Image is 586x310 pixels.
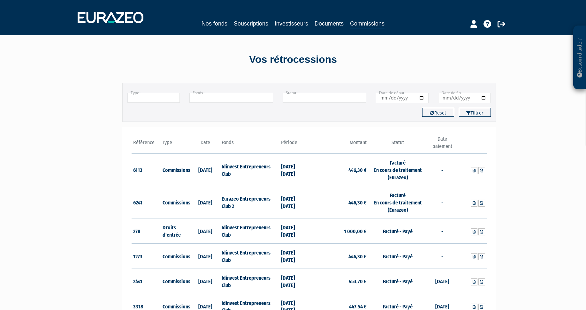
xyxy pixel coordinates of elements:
td: Facturé En cours de traitement (Eurazeo) [368,154,427,186]
td: Commissions [161,186,191,218]
td: Idinvest Entrepreneurs Club [220,244,279,269]
td: Facturé - Payé [368,218,427,244]
td: Facturé - Payé [368,269,427,294]
td: [DATE] [427,269,457,294]
td: Facturé En cours de traitement (Eurazeo) [368,186,427,218]
td: [DATE] [191,154,220,186]
td: 6241 [132,186,161,218]
a: Souscriptions [234,19,268,28]
th: Type [161,136,191,154]
td: 2441 [132,269,161,294]
th: Date paiement [427,136,457,154]
td: 278 [132,218,161,244]
td: Commissions [161,154,191,186]
td: - [427,244,457,269]
a: Commissions [350,19,384,29]
td: [DATE] [191,218,220,244]
th: Montant [309,136,368,154]
button: Filtrer [459,108,491,117]
td: Idinvest Entrepreneurs Club [220,218,279,244]
td: - [427,154,457,186]
a: Investisseurs [275,19,308,28]
div: Vos rétrocessions [111,52,475,67]
a: Documents [315,19,344,28]
td: [DATE] [191,269,220,294]
td: Commissions [161,244,191,269]
a: Nos fonds [202,19,227,28]
td: 446,30 € [309,186,368,218]
th: Statut [368,136,427,154]
td: Idinvest Entrepreneurs Club [220,154,279,186]
th: Date [191,136,220,154]
td: 1273 [132,244,161,269]
td: Idinvest Entrepreneurs Club [220,269,279,294]
td: Eurazeo Entrepreneurs Club 2 [220,186,279,218]
td: [DATE] [DATE] [279,154,309,186]
td: 6113 [132,154,161,186]
td: 446,30 € [309,244,368,269]
td: [DATE] [DATE] [279,244,309,269]
p: Besoin d'aide ? [576,29,583,86]
th: Fonds [220,136,279,154]
td: [DATE] [DATE] [279,269,309,294]
td: [DATE] [191,186,220,218]
th: Référence [132,136,161,154]
td: 446,30 € [309,154,368,186]
td: Commissions [161,269,191,294]
td: 453,70 € [309,269,368,294]
td: [DATE] [DATE] [279,186,309,218]
img: 1732889491-logotype_eurazeo_blanc_rvb.png [78,12,143,23]
button: Reset [422,108,454,117]
td: Facturé - Payé [368,244,427,269]
td: 1 000,00 € [309,218,368,244]
td: Droits d'entrée [161,218,191,244]
td: [DATE] [DATE] [279,218,309,244]
td: [DATE] [191,244,220,269]
th: Période [279,136,309,154]
td: - [427,186,457,218]
td: - [427,218,457,244]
